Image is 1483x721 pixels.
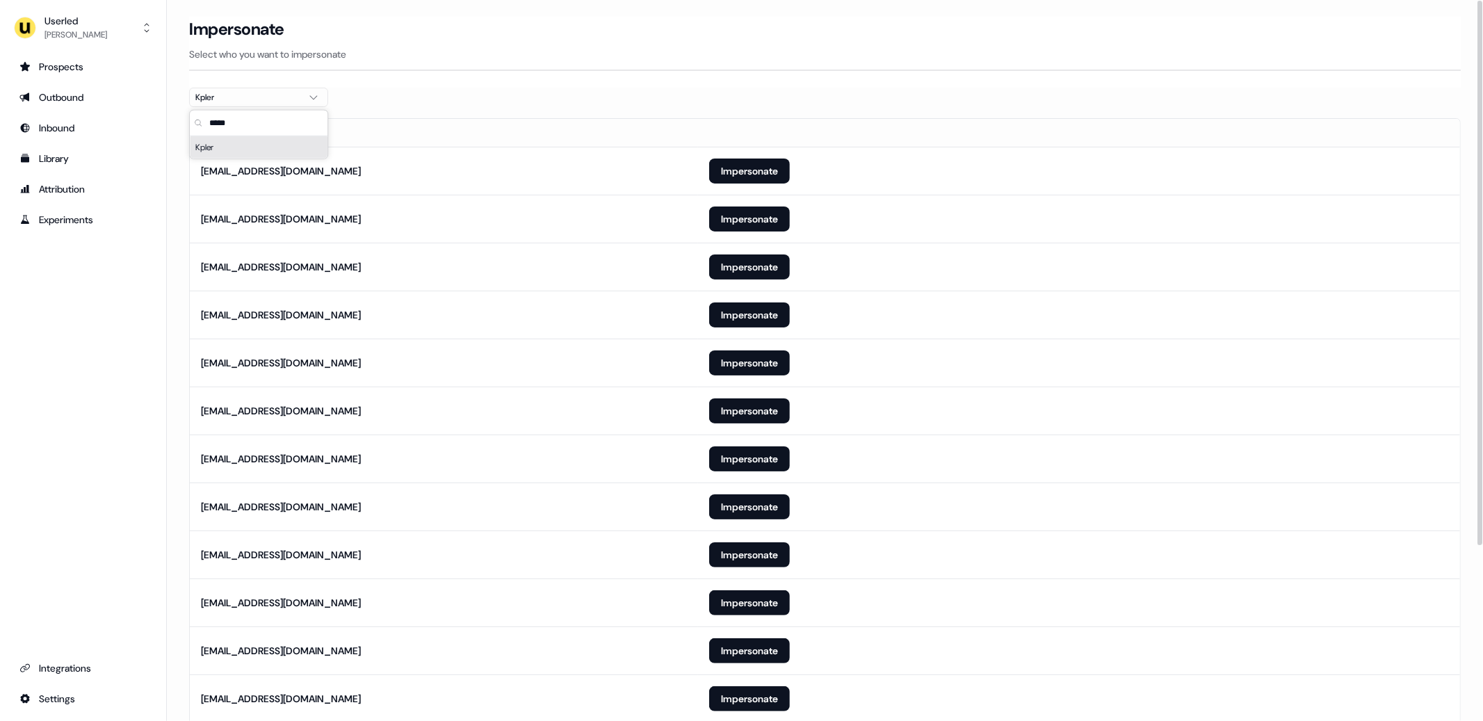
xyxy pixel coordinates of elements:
[709,254,790,280] button: Impersonate
[201,452,361,466] div: [EMAIL_ADDRESS][DOMAIN_NAME]
[195,90,300,104] div: Kpler
[11,147,155,170] a: Go to templates
[11,11,155,44] button: Userled[PERSON_NAME]
[11,178,155,200] a: Go to attribution
[11,117,155,139] a: Go to Inbound
[201,548,361,562] div: [EMAIL_ADDRESS][DOMAIN_NAME]
[201,692,361,706] div: [EMAIL_ADDRESS][DOMAIN_NAME]
[44,28,107,42] div: [PERSON_NAME]
[709,159,790,184] button: Impersonate
[709,446,790,471] button: Impersonate
[19,692,147,706] div: Settings
[190,136,327,159] div: Suggestions
[709,398,790,423] button: Impersonate
[11,56,155,78] a: Go to prospects
[201,404,361,418] div: [EMAIL_ADDRESS][DOMAIN_NAME]
[190,119,698,147] th: Email
[19,182,147,196] div: Attribution
[11,657,155,679] a: Go to integrations
[44,14,107,28] div: Userled
[709,302,790,327] button: Impersonate
[709,494,790,519] button: Impersonate
[709,206,790,232] button: Impersonate
[19,90,147,104] div: Outbound
[189,19,284,40] h3: Impersonate
[709,350,790,375] button: Impersonate
[709,638,790,663] button: Impersonate
[709,542,790,567] button: Impersonate
[201,356,361,370] div: [EMAIL_ADDRESS][DOMAIN_NAME]
[709,686,790,711] button: Impersonate
[201,164,361,178] div: [EMAIL_ADDRESS][DOMAIN_NAME]
[201,596,361,610] div: [EMAIL_ADDRESS][DOMAIN_NAME]
[189,47,1461,61] p: Select who you want to impersonate
[189,88,328,107] button: Kpler
[11,688,155,710] a: Go to integrations
[201,260,361,274] div: [EMAIL_ADDRESS][DOMAIN_NAME]
[201,644,361,658] div: [EMAIL_ADDRESS][DOMAIN_NAME]
[19,60,147,74] div: Prospects
[19,121,147,135] div: Inbound
[709,590,790,615] button: Impersonate
[19,152,147,165] div: Library
[201,212,361,226] div: [EMAIL_ADDRESS][DOMAIN_NAME]
[201,308,361,322] div: [EMAIL_ADDRESS][DOMAIN_NAME]
[19,213,147,227] div: Experiments
[11,86,155,108] a: Go to outbound experience
[190,136,327,159] div: Kpler
[19,661,147,675] div: Integrations
[201,500,361,514] div: [EMAIL_ADDRESS][DOMAIN_NAME]
[11,209,155,231] a: Go to experiments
